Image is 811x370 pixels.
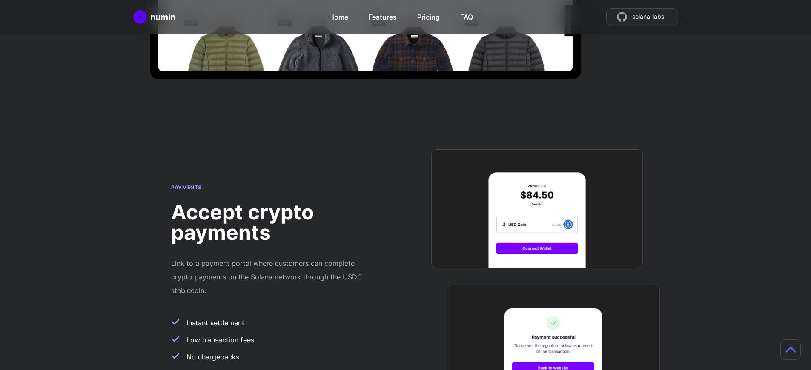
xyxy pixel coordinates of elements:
img: Feature image 5 [431,149,643,268]
a: Features [369,9,397,22]
h2: Accept crypto payments [171,202,372,243]
a: source code [606,8,678,26]
span: solana-labs [632,12,664,22]
button: Scroll to top [780,339,801,360]
a: Pricing [417,9,440,22]
a: FAQ [460,9,473,22]
span: Payments [171,184,202,191]
span: No chargebacks [186,352,239,362]
div: numin [150,11,175,23]
span: Instant settlement [186,318,244,328]
p: Link to a payment portal where customers can complete crypto payments on the Solana network throu... [171,256,372,297]
a: Home [133,10,175,24]
span: Low transaction fees [186,335,254,345]
a: Home [329,9,348,22]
